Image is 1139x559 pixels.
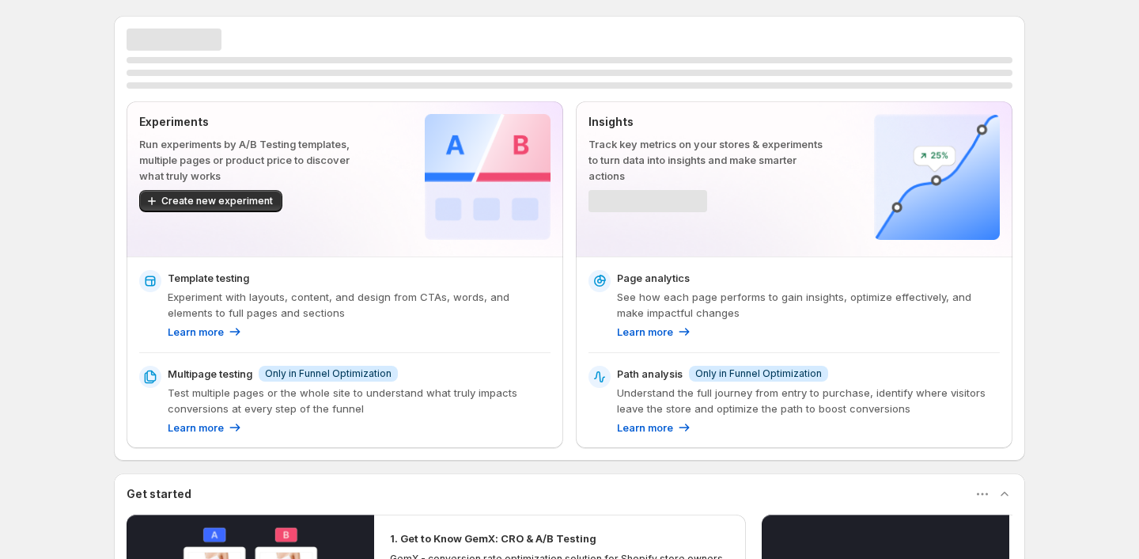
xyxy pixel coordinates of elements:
p: Path analysis [617,366,683,382]
span: Only in Funnel Optimization [265,367,392,380]
p: Test multiple pages or the whole site to understand what truly impacts conversions at every step ... [168,385,551,416]
a: Learn more [168,420,243,435]
p: Run experiments by A/B Testing templates, multiple pages or product price to discover what truly ... [139,136,374,184]
p: Experiments [139,114,374,130]
p: See how each page performs to gain insights, optimize effectively, and make impactful changes [617,289,1000,321]
img: Experiments [425,114,551,240]
h3: Get started [127,486,191,502]
p: Learn more [168,324,224,340]
p: Experiment with layouts, content, and design from CTAs, words, and elements to full pages and sec... [168,289,551,321]
a: Learn more [617,324,692,340]
button: Create new experiment [139,190,282,212]
p: Insights [588,114,823,130]
h2: 1. Get to Know GemX: CRO & A/B Testing [390,530,596,546]
p: Understand the full journey from entry to purchase, identify where visitors leave the store and o... [617,385,1000,416]
p: Page analytics [617,270,690,286]
p: Multipage testing [168,366,252,382]
p: Learn more [617,324,673,340]
p: Template testing [168,270,249,286]
img: Insights [874,114,1000,240]
a: Learn more [617,420,692,435]
p: Learn more [617,420,673,435]
p: Learn more [168,420,224,435]
span: Only in Funnel Optimization [695,367,822,380]
span: Create new experiment [161,195,273,207]
a: Learn more [168,324,243,340]
p: Track key metrics on your stores & experiments to turn data into insights and make smarter actions [588,136,823,184]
